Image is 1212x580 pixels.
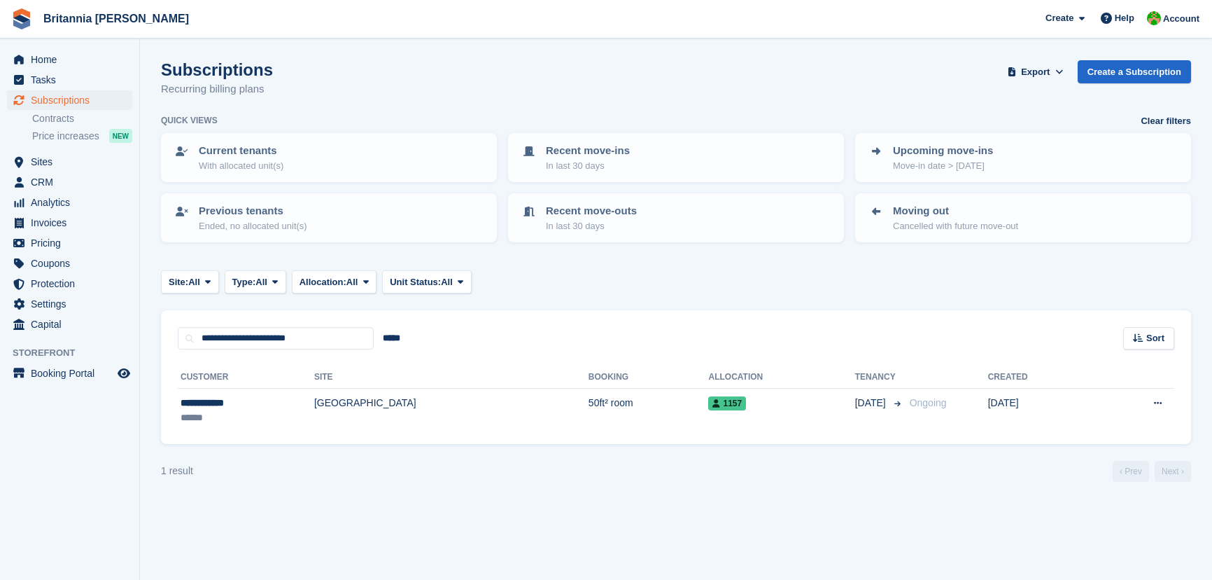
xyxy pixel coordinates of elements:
p: In last 30 days [546,219,637,233]
td: [GEOGRAPHIC_DATA] [314,389,589,433]
span: Home [31,50,115,69]
a: menu [7,213,132,233]
p: Moving out [893,203,1018,219]
span: Ongoing [910,397,947,408]
span: All [346,275,358,289]
span: Price increases [32,130,99,143]
a: Current tenants With allocated unit(s) [162,134,495,181]
a: Recent move-outs In last 30 days [509,195,843,241]
span: Create [1045,11,1073,25]
a: menu [7,193,132,212]
span: Subscriptions [31,90,115,110]
span: Type: [232,275,256,289]
a: Price increases NEW [32,128,132,144]
p: In last 30 days [546,159,630,173]
img: Wendy Thorp [1147,11,1161,25]
p: Previous tenants [199,203,307,219]
p: With allocated unit(s) [199,159,283,173]
p: Upcoming move-ins [893,143,993,159]
button: Export [1005,60,1066,83]
span: Invoices [31,213,115,233]
span: Pricing [31,233,115,253]
span: Tasks [31,70,115,90]
span: Site: [169,275,188,289]
span: Unit Status: [390,275,441,289]
p: Recurring billing plans [161,81,273,97]
a: menu [7,254,132,273]
span: All [255,275,267,289]
th: Booking [589,366,709,389]
span: CRM [31,172,115,192]
th: Tenancy [855,366,904,389]
td: [DATE] [988,389,1096,433]
span: [DATE] [855,396,889,410]
p: Ended, no allocated unit(s) [199,219,307,233]
a: menu [7,233,132,253]
a: Upcoming move-ins Move-in date > [DATE] [857,134,1190,181]
a: menu [7,70,132,90]
a: Recent move-ins In last 30 days [509,134,843,181]
div: NEW [109,129,132,143]
a: menu [7,294,132,314]
p: Cancelled with future move-out [893,219,1018,233]
a: Previous tenants Ended, no allocated unit(s) [162,195,495,241]
a: menu [7,152,132,172]
span: Sites [31,152,115,172]
a: Britannia [PERSON_NAME] [38,7,195,30]
a: Preview store [115,365,132,382]
a: menu [7,364,132,383]
th: Created [988,366,1096,389]
p: Recent move-outs [546,203,637,219]
button: Site: All [161,270,219,294]
a: Previous [1113,461,1149,482]
a: Next [1155,461,1191,482]
p: Move-in date > [DATE] [893,159,993,173]
th: Allocation [708,366,854,389]
span: Analytics [31,193,115,212]
span: Help [1115,11,1134,25]
button: Type: All [225,270,286,294]
a: menu [7,274,132,294]
a: Moving out Cancelled with future move-out [857,195,1190,241]
span: Settings [31,294,115,314]
a: menu [7,90,132,110]
th: Site [314,366,589,389]
button: Unit Status: All [382,270,471,294]
span: 1157 [708,396,746,410]
span: All [441,275,453,289]
img: stora-icon-8386f47178a22dfd0bd8f6a31ec36ba5ce8667c1dd55bd0f319d3a0aa187defe.svg [11,8,32,29]
a: Contracts [32,112,132,125]
nav: Page [1110,461,1194,482]
p: Recent move-ins [546,143,630,159]
h1: Subscriptions [161,60,273,79]
a: Clear filters [1141,114,1191,128]
h6: Quick views [161,114,218,127]
a: menu [7,50,132,69]
a: Create a Subscription [1078,60,1191,83]
span: Capital [31,315,115,334]
span: Storefront [13,346,139,360]
span: Protection [31,274,115,294]
span: Allocation: [300,275,346,289]
td: 50ft² room [589,389,709,433]
div: 1 result [161,464,193,478]
button: Allocation: All [292,270,377,294]
span: Export [1021,65,1050,79]
span: Coupons [31,254,115,273]
span: Booking Portal [31,364,115,383]
span: All [188,275,200,289]
th: Customer [178,366,314,389]
span: Account [1163,12,1199,26]
p: Current tenants [199,143,283,159]
a: menu [7,172,132,192]
span: Sort [1146,331,1164,345]
a: menu [7,315,132,334]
